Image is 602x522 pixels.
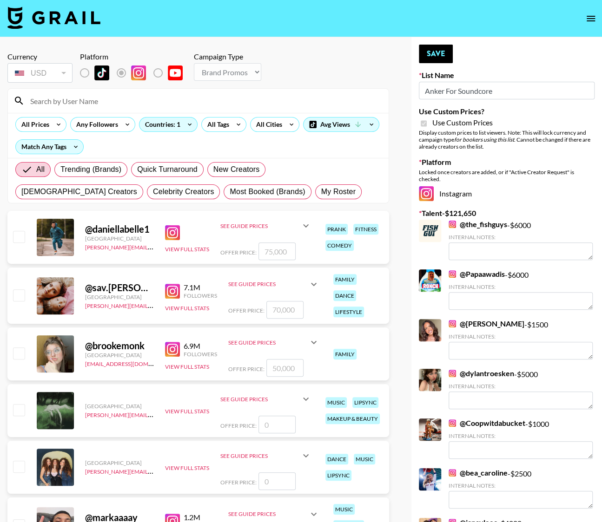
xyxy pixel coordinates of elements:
div: USD [9,65,71,81]
a: [PERSON_NAME][EMAIL_ADDRESS][DOMAIN_NAME] [85,242,223,251]
div: Match Any Tags [16,140,83,154]
div: dance [333,290,356,301]
span: Use Custom Prices [432,118,493,127]
div: - $ 1000 [449,418,593,459]
div: See Guide Prices [220,444,311,467]
div: All Prices [16,117,51,131]
input: 75,000 [258,242,296,260]
div: See Guide Prices [220,388,311,410]
img: Instagram [449,221,456,228]
span: My Roster [321,186,356,197]
div: lifestyle [333,307,364,317]
label: Talent - $ 121,650 [419,209,595,218]
input: 0 [258,472,296,490]
div: fitness [353,224,378,235]
div: - $ 2500 [449,468,593,509]
a: @bea_caroline [449,468,508,477]
div: family [333,274,357,285]
img: Instagram [131,65,146,80]
div: See Guide Prices [228,510,308,517]
a: @Coopwitdabucket [449,418,525,428]
a: [PERSON_NAME][EMAIL_ADDRESS][DOMAIN_NAME] [85,410,223,418]
div: @ sav.[PERSON_NAME] [85,282,154,294]
a: @[PERSON_NAME] [449,319,524,328]
div: Internal Notes: [449,383,593,390]
div: Internal Notes: [449,234,593,241]
span: Offer Price: [228,365,265,372]
div: Internal Notes: [449,482,593,489]
div: See Guide Prices [228,273,319,295]
div: Display custom prices to list viewers. Note: This will lock currency and campaign type . Cannot b... [419,129,595,150]
div: See Guide Prices [228,331,319,353]
span: Offer Price: [220,422,257,429]
div: Internal Notes: [449,432,593,439]
div: Instagram [419,186,595,201]
button: View Full Stats [165,305,209,312]
div: - $ 6000 [449,269,593,310]
img: Grail Talent [7,7,100,29]
span: Trending (Brands) [60,164,121,175]
div: Locked once creators are added, or if "Active Creator Request" is checked. [419,169,595,183]
div: 1.2M [184,513,217,522]
img: TikTok [94,65,109,80]
img: Instagram [449,370,456,377]
button: View Full Stats [165,408,209,415]
button: View Full Stats [165,246,209,253]
a: [EMAIL_ADDRESS][DOMAIN_NAME] [85,359,179,367]
div: Followers [184,351,217,358]
img: YouTube [168,65,183,80]
div: See Guide Prices [228,281,308,287]
label: Platform [419,157,595,167]
div: [GEOGRAPHIC_DATA] [85,235,154,242]
img: Instagram [165,284,180,299]
a: @Papaawadis [449,269,505,279]
input: Search by User Name [25,93,383,108]
div: Currency [7,52,73,61]
a: [PERSON_NAME][EMAIL_ADDRESS][DOMAIN_NAME] [85,300,223,309]
div: makeup & beauty [325,413,380,424]
div: All Tags [202,117,231,131]
div: music [333,504,355,515]
span: Celebrity Creators [153,186,214,197]
div: - $ 5000 [449,369,593,409]
div: music [354,454,375,464]
div: - $ 1500 [449,319,593,359]
img: Instagram [165,342,180,357]
div: Internal Notes: [449,333,593,340]
div: [GEOGRAPHIC_DATA] [85,294,154,300]
button: View Full Stats [165,464,209,471]
div: @ brookemonk [85,340,154,352]
img: Instagram [449,270,456,278]
img: Instagram [419,186,434,201]
div: [GEOGRAPHIC_DATA] [85,403,154,410]
div: - $ 6000 [449,220,593,260]
div: Avg Views [304,117,379,131]
div: See Guide Prices [228,339,308,346]
div: See Guide Prices [220,222,300,229]
div: family [333,349,357,359]
img: Instagram [165,225,180,240]
button: View Full Stats [165,363,209,370]
div: dance [325,454,348,464]
a: @dylantroesken [449,369,514,378]
span: All [36,164,45,175]
input: 0 [258,416,296,433]
div: Currency is locked to USD [7,61,73,85]
input: 70,000 [266,301,304,319]
span: Most Booked (Brands) [230,186,305,197]
span: [DEMOGRAPHIC_DATA] Creators [21,186,137,197]
img: Instagram [449,469,456,476]
img: Instagram [449,320,456,327]
div: Any Followers [71,117,120,131]
button: Save [419,45,453,63]
span: Offer Price: [228,307,265,314]
a: @the_fishguys [449,220,507,229]
a: [PERSON_NAME][EMAIL_ADDRESS][DOMAIN_NAME] [85,466,223,475]
div: 7.1M [184,283,217,292]
div: lipsync [352,397,378,408]
span: Quick Turnaround [137,164,198,175]
div: See Guide Prices [220,396,300,403]
div: All Cities [251,117,284,131]
img: Instagram [449,419,456,427]
label: List Name [419,71,595,80]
